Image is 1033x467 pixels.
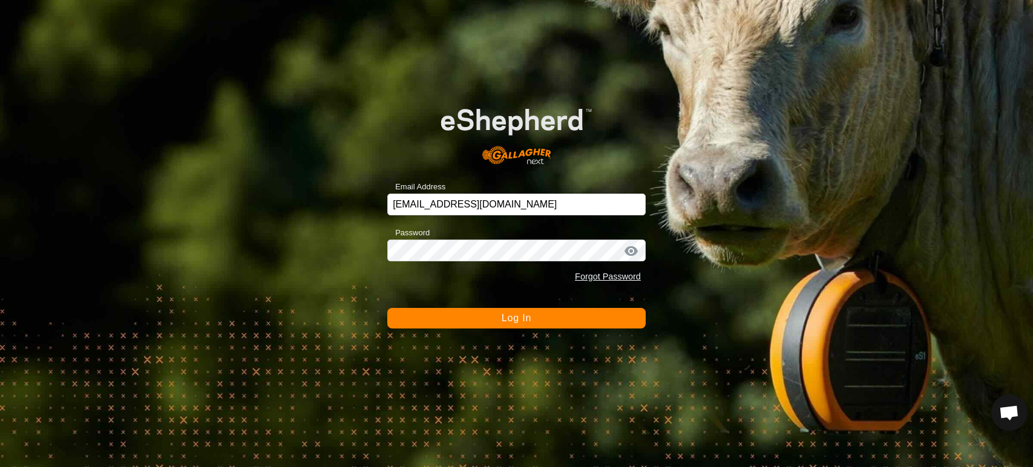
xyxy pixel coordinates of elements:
[387,308,646,328] button: Log In
[991,394,1028,431] div: Open chat
[387,194,646,215] input: Email Address
[387,227,430,239] label: Password
[502,313,531,323] span: Log In
[575,272,641,281] a: Forgot Password
[387,181,445,193] label: Email Address
[413,87,620,175] img: E-shepherd Logo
